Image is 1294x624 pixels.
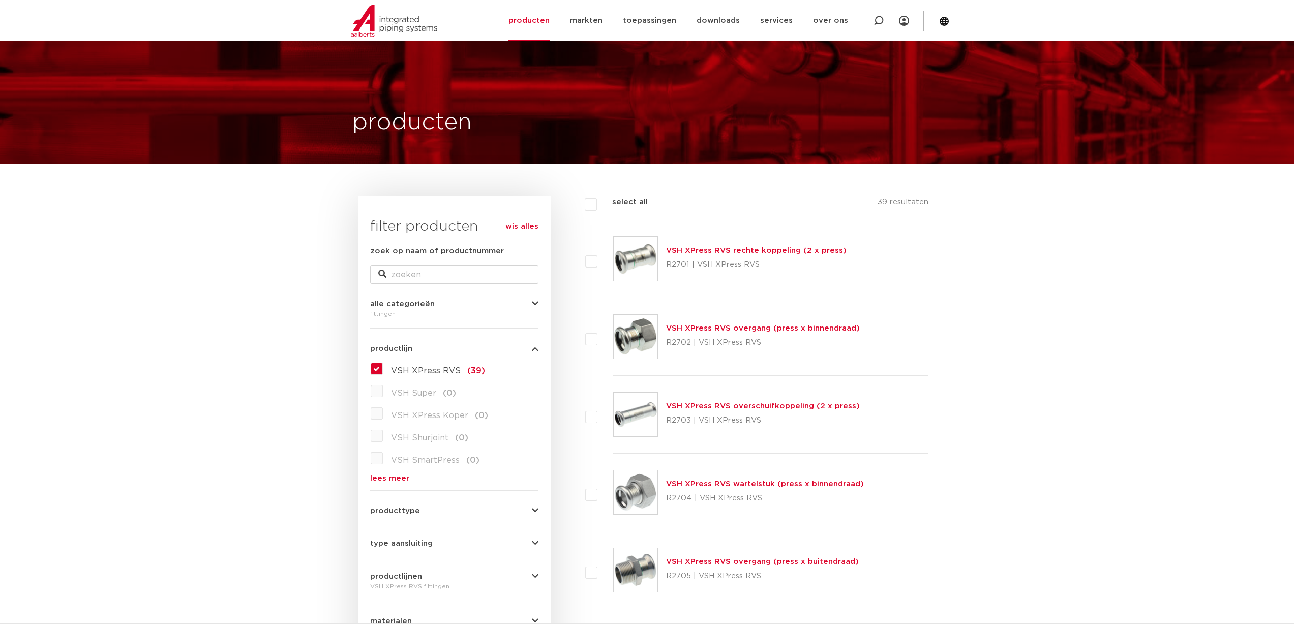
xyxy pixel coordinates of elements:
[505,221,538,233] a: wis alles
[370,245,504,257] label: zoek op naam of productnummer
[352,106,472,139] h1: producten
[597,196,648,209] label: select all
[370,217,538,237] h3: filter producten
[370,308,538,320] div: fittingen
[370,507,420,515] span: producttype
[467,367,485,375] span: (39)
[391,389,436,397] span: VSH Super
[370,540,433,547] span: type aansluiting
[370,573,538,580] button: productlijnen
[666,324,860,332] a: VSH XPress RVS overgang (press x binnendraad)
[666,568,859,584] p: R2705 | VSH XPress RVS
[878,196,928,212] p: 39 resultaten
[666,480,864,488] a: VSH XPress RVS wartelstuk (press x binnendraad)
[666,558,859,566] a: VSH XPress RVS overgang (press x buitendraad)
[370,265,538,284] input: zoeken
[614,393,657,436] img: Thumbnail for VSH XPress RVS overschuifkoppeling (2 x press)
[666,335,860,351] p: R2702 | VSH XPress RVS
[370,345,412,352] span: productlijn
[666,490,864,507] p: R2704 | VSH XPress RVS
[370,540,538,547] button: type aansluiting
[443,389,456,397] span: (0)
[614,315,657,359] img: Thumbnail for VSH XPress RVS overgang (press x binnendraad)
[370,300,538,308] button: alle categorieën
[370,507,538,515] button: producttype
[614,237,657,281] img: Thumbnail for VSH XPress RVS rechte koppeling (2 x press)
[370,345,538,352] button: productlijn
[391,434,448,442] span: VSH Shurjoint
[614,548,657,592] img: Thumbnail for VSH XPress RVS overgang (press x buitendraad)
[614,470,657,514] img: Thumbnail for VSH XPress RVS wartelstuk (press x binnendraad)
[370,580,538,592] div: VSH XPress RVS fittingen
[666,402,860,410] a: VSH XPress RVS overschuifkoppeling (2 x press)
[391,367,461,375] span: VSH XPress RVS
[666,257,847,273] p: R2701 | VSH XPress RVS
[666,247,847,254] a: VSH XPress RVS rechte koppeling (2 x press)
[391,411,468,420] span: VSH XPress Koper
[475,411,488,420] span: (0)
[370,300,435,308] span: alle categorieën
[370,474,538,482] a: lees meer
[370,573,422,580] span: productlijnen
[666,412,860,429] p: R2703 | VSH XPress RVS
[466,456,479,464] span: (0)
[391,456,460,464] span: VSH SmartPress
[455,434,468,442] span: (0)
